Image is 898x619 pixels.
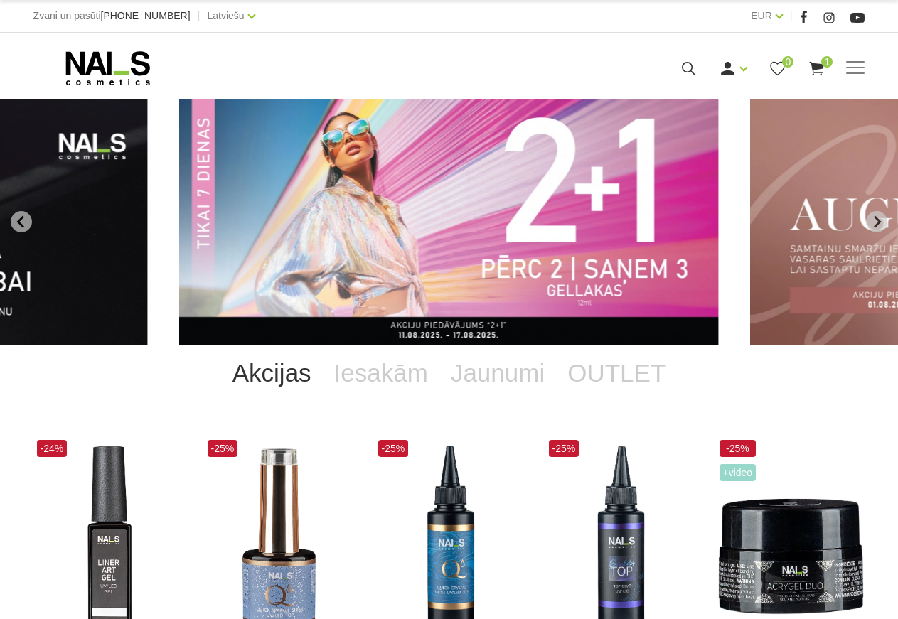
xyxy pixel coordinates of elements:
[207,7,244,24] a: Latviešu
[323,345,439,402] a: Iesakām
[378,440,409,457] span: -25%
[808,60,825,77] a: 1
[33,7,191,25] div: Zvani un pasūti
[221,345,323,402] a: Akcijas
[439,345,556,402] a: Jaunumi
[866,211,887,232] button: Next slide
[101,10,191,21] span: [PHONE_NUMBER]
[101,11,191,21] a: [PHONE_NUMBER]
[821,56,833,68] span: 1
[720,440,757,457] span: -25%
[751,7,772,24] a: EUR
[556,345,677,402] a: OUTLET
[720,464,757,481] span: +Video
[180,99,719,345] li: 1 of 11
[198,7,201,25] span: |
[37,440,68,457] span: -24%
[790,7,793,25] span: |
[549,440,579,457] span: -25%
[769,60,786,77] a: 0
[782,56,793,68] span: 0
[11,211,32,232] button: Go to last slide
[208,440,238,457] span: -25%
